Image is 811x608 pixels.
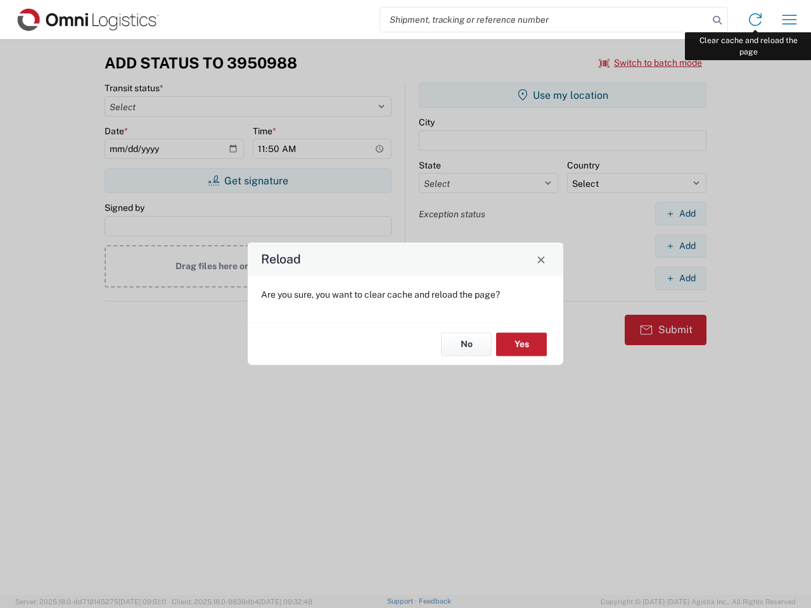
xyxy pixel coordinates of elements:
input: Shipment, tracking or reference number [380,8,708,32]
button: No [441,332,492,356]
p: Are you sure, you want to clear cache and reload the page? [261,289,550,300]
button: Close [532,250,550,268]
button: Yes [496,332,547,356]
h4: Reload [261,250,301,269]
